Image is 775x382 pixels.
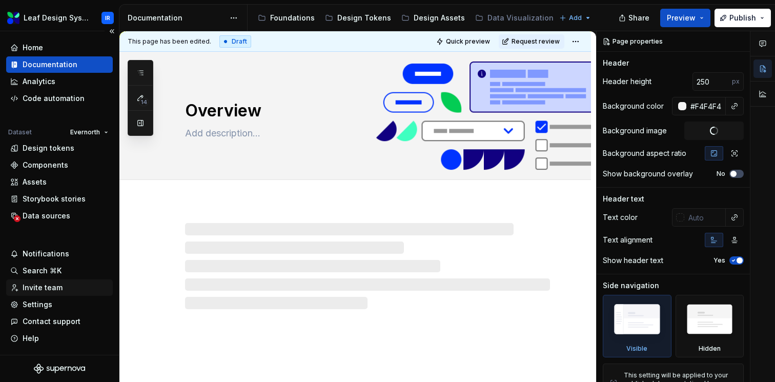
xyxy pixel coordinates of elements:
[6,157,113,173] a: Components
[6,174,113,190] a: Assets
[105,24,119,38] button: Collapse sidebar
[603,169,693,179] div: Show background overlay
[603,212,638,223] div: Text color
[603,148,686,158] div: Background aspect ratio
[603,280,659,291] div: Side navigation
[6,313,113,330] button: Contact support
[660,9,710,27] button: Preview
[128,37,211,46] span: This page has been edited.
[556,11,595,25] button: Add
[667,13,696,23] span: Preview
[603,194,644,204] div: Header text
[686,97,726,115] input: Auto
[715,9,771,27] button: Publish
[487,13,554,23] div: Data Visualization
[569,14,582,22] span: Add
[23,299,52,310] div: Settings
[603,255,663,266] div: Show header text
[6,56,113,73] a: Documentation
[23,333,39,344] div: Help
[713,256,725,265] label: Yes
[6,90,113,107] a: Code automation
[23,211,70,221] div: Data sources
[471,10,569,26] a: Data Visualization
[414,13,465,23] div: Design Assets
[70,128,100,136] span: Evernorth
[628,13,649,23] span: Share
[6,296,113,313] a: Settings
[603,58,629,68] div: Header
[23,43,43,53] div: Home
[446,37,490,46] span: Quick preview
[6,73,113,90] a: Analytics
[23,194,86,204] div: Storybook stories
[321,10,395,26] a: Design Tokens
[23,59,77,70] div: Documentation
[66,125,113,139] button: Evernorth
[6,191,113,207] a: Storybook stories
[337,13,391,23] div: Design Tokens
[684,208,726,227] input: Auto
[717,170,725,178] label: No
[6,140,113,156] a: Design tokens
[183,98,548,123] textarea: Overview
[6,246,113,262] button: Notifications
[270,13,315,23] div: Foundations
[6,39,113,56] a: Home
[603,295,671,357] div: Visible
[34,364,85,374] svg: Supernova Logo
[692,72,732,91] input: Auto
[397,10,469,26] a: Design Assets
[24,13,89,23] div: Leaf Design System
[105,14,110,22] div: IR
[23,76,55,87] div: Analytics
[6,330,113,347] button: Help
[128,13,225,23] div: Documentation
[139,98,149,106] span: 14
[433,34,495,49] button: Quick preview
[23,177,47,187] div: Assets
[676,295,744,357] div: Hidden
[23,93,85,104] div: Code automation
[23,249,69,259] div: Notifications
[6,208,113,224] a: Data sources
[23,283,63,293] div: Invite team
[626,345,647,353] div: Visible
[6,263,113,279] button: Search ⌘K
[2,7,117,29] button: Leaf Design SystemIR
[23,266,62,276] div: Search ⌘K
[729,13,756,23] span: Publish
[23,160,68,170] div: Components
[614,9,656,27] button: Share
[699,345,721,353] div: Hidden
[23,143,74,153] div: Design tokens
[603,126,667,136] div: Background image
[603,76,651,87] div: Header height
[219,35,251,48] div: Draft
[23,316,80,327] div: Contact support
[732,77,740,86] p: px
[7,12,19,24] img: 6e787e26-f4c0-4230-8924-624fe4a2d214.png
[254,10,319,26] a: Foundations
[603,101,664,111] div: Background color
[604,14,609,22] div: IR
[499,34,564,49] button: Request review
[254,8,554,28] div: Page tree
[8,128,32,136] div: Dataset
[6,279,113,296] a: Invite team
[603,235,652,245] div: Text alignment
[512,37,560,46] span: Request review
